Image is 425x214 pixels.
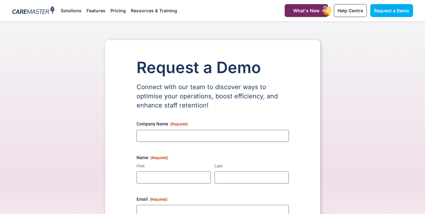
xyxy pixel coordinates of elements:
span: Help Centre [338,8,363,13]
span: Request a Demo [374,8,409,13]
img: CareMaster Logo [12,6,55,15]
span: (Required) [170,122,188,126]
a: Request a Demo [370,4,413,17]
p: Connect with our team to discover ways to optimise your operations, boost efficiency, and enhance... [137,83,289,110]
label: First [137,163,211,169]
legend: Name [137,154,168,161]
a: What's New [285,4,328,17]
label: Company Name [137,121,289,127]
span: (Required) [150,156,168,160]
span: What's New [293,8,320,13]
label: Last [215,163,289,169]
span: (Required) [150,197,167,202]
h1: Request a Demo [137,59,289,76]
label: Email [137,196,289,202]
a: Help Centre [334,4,367,17]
